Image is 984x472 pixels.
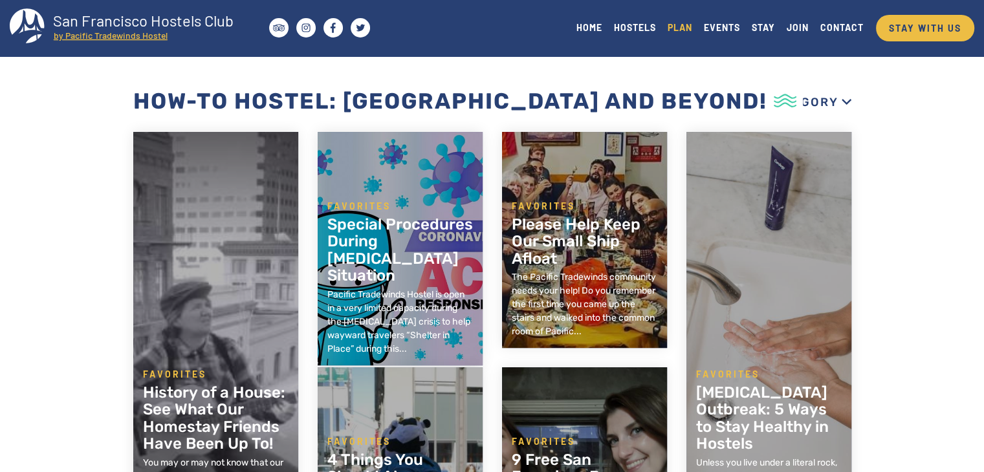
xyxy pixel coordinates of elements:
a: HOME [571,19,608,36]
label: Category [760,82,851,122]
span: Favorites [512,200,575,216]
span: Favorites [512,435,575,451]
a: STAY WITH US [876,15,974,41]
a: JOIN [781,19,815,36]
a: San Francisco Hostels Club by Pacific Tradewinds Hostel [10,8,246,47]
h2: Please Help Keep Our Small Ship Afloat​ [512,216,657,267]
a: Favorites Please Help Keep Our Small Ship Afloat​ The Pacific Tradewinds community needs your hel... [502,132,667,348]
a: CONTACT [815,19,869,36]
tspan: by Pacific Tradewinds Hostel [54,30,168,41]
tspan: San Francisco Hostels Club [53,11,234,30]
a: PLAN [662,19,698,36]
a: STAY [746,19,781,36]
a: HOSTELS [608,19,662,36]
span: Favorites [696,368,760,384]
div: The Pacific Tradewinds community needs your help! Do you remember the first time you came up the ... [512,270,657,338]
div: Pacific Tradewinds Hostel is open in a very limited capacity during the [MEDICAL_DATA] crisis to ... [327,288,473,356]
span: Favorites [327,435,391,451]
a: EVENTS [698,19,746,36]
h2: Special Procedures During [MEDICAL_DATA] Situation [327,216,473,284]
h2: History of a House: See What Our Homestay Friends Have Been Up To! [143,384,289,453]
h2: How-to Hostel: [GEOGRAPHIC_DATA] and Beyond! [133,81,803,121]
h2: [MEDICAL_DATA] Outbreak: 5 Ways to Stay Healthy in Hostels [696,384,842,453]
a: Favorites Special Procedures During [MEDICAL_DATA] Situation Pacific Tradewinds Hostel is open in... [318,132,483,365]
span: Favorites [143,368,206,384]
span: Favorites [327,200,391,216]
